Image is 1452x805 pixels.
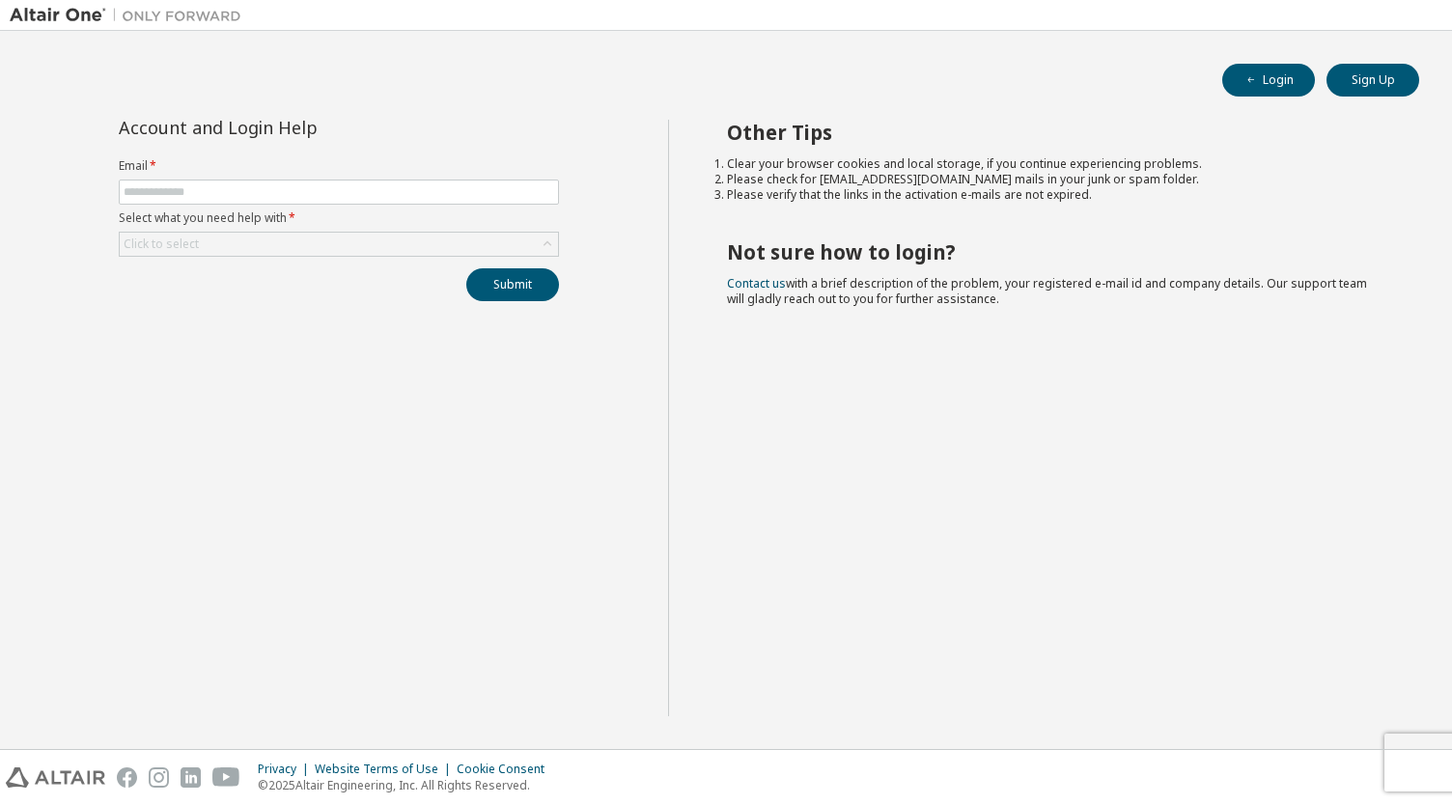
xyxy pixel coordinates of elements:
img: youtube.svg [212,767,240,788]
label: Select what you need help with [119,210,559,226]
button: Login [1222,64,1315,97]
img: linkedin.svg [181,767,201,788]
p: © 2025 Altair Engineering, Inc. All Rights Reserved. [258,777,556,793]
h2: Not sure how to login? [727,239,1385,264]
div: Privacy [258,762,315,777]
h2: Other Tips [727,120,1385,145]
img: facebook.svg [117,767,137,788]
div: Account and Login Help [119,120,471,135]
div: Click to select [120,233,558,256]
div: Website Terms of Use [315,762,457,777]
button: Submit [466,268,559,301]
div: Click to select [124,236,199,252]
button: Sign Up [1326,64,1419,97]
li: Please check for [EMAIL_ADDRESS][DOMAIN_NAME] mails in your junk or spam folder. [727,172,1385,187]
li: Clear your browser cookies and local storage, if you continue experiencing problems. [727,156,1385,172]
div: Cookie Consent [457,762,556,777]
img: instagram.svg [149,767,169,788]
a: Contact us [727,275,786,291]
img: altair_logo.svg [6,767,105,788]
img: Altair One [10,6,251,25]
label: Email [119,158,559,174]
span: with a brief description of the problem, your registered e-mail id and company details. Our suppo... [727,275,1367,307]
li: Please verify that the links in the activation e-mails are not expired. [727,187,1385,203]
